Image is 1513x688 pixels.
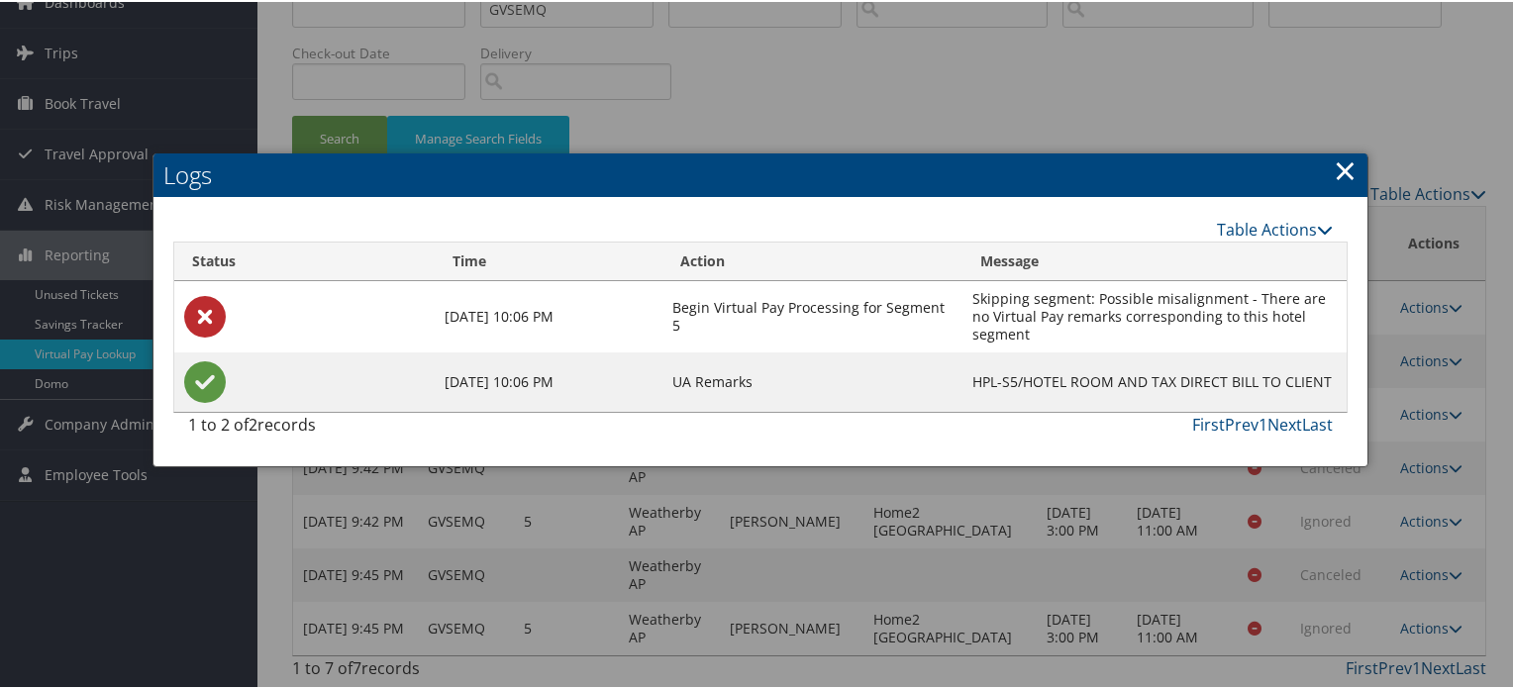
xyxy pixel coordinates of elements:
[153,151,1368,195] h2: Logs
[662,350,962,410] td: UA Remarks
[662,241,962,279] th: Action: activate to sort column ascending
[962,279,1347,350] td: Skipping segment: Possible misalignment - There are no Virtual Pay remarks corresponding to this ...
[1217,217,1333,239] a: Table Actions
[662,279,962,350] td: Begin Virtual Pay Processing for Segment 5
[188,411,453,444] div: 1 to 2 of records
[1259,412,1267,434] a: 1
[435,279,662,350] td: [DATE] 10:06 PM
[1302,412,1333,434] a: Last
[1225,412,1259,434] a: Prev
[249,412,257,434] span: 2
[1192,412,1225,434] a: First
[1334,148,1357,188] a: Close
[174,241,435,279] th: Status: activate to sort column ascending
[962,241,1347,279] th: Message: activate to sort column ascending
[435,241,662,279] th: Time: activate to sort column ascending
[962,350,1347,410] td: HPL-S5/HOTEL ROOM AND TAX DIRECT BILL TO CLIENT
[1267,412,1302,434] a: Next
[435,350,662,410] td: [DATE] 10:06 PM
